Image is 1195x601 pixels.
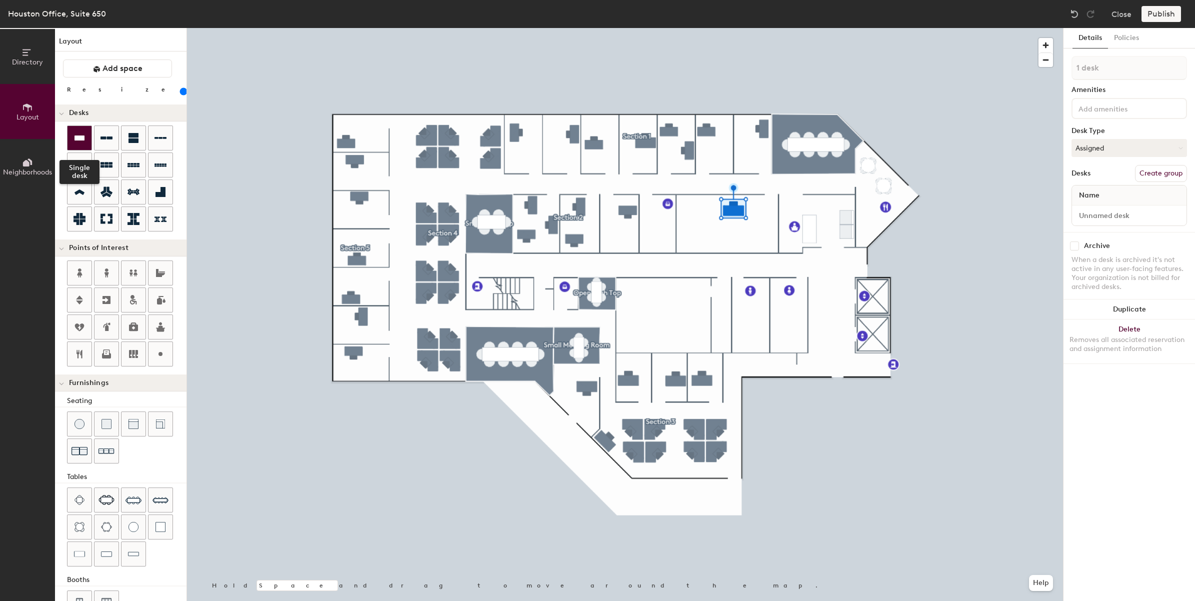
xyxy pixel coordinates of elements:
button: Six seat round table [94,514,119,539]
span: Points of Interest [69,244,128,252]
img: Couch (x2) [71,443,87,459]
div: Booths [67,574,186,585]
div: Seating [67,395,186,406]
img: Couch (middle) [128,419,138,429]
img: Cushion [101,419,111,429]
input: Unnamed desk [1074,208,1184,222]
img: Six seat table [98,495,114,505]
img: Couch (x3) [98,443,114,459]
span: Add space [102,63,142,73]
button: Close [1111,6,1131,22]
button: Help [1029,575,1053,591]
img: Four seat table [74,495,84,505]
img: Table (1x3) [101,549,112,559]
button: Four seat table [67,487,92,512]
button: Ten seat table [148,487,173,512]
button: Assigned [1071,139,1187,157]
button: Create group [1135,165,1187,182]
img: Table (1x4) [128,549,139,559]
div: Resize [67,85,177,93]
button: Couch (corner) [148,411,173,436]
button: Couch (x3) [94,438,119,463]
img: Four seat round table [74,522,84,532]
button: Couch (middle) [121,411,146,436]
div: Houston Office, Suite 650 [8,7,106,20]
span: Desks [69,109,88,117]
img: Six seat round table [101,522,112,532]
button: Table (1x4) [121,541,146,566]
img: Eight seat table [125,492,141,508]
button: Table (round) [121,514,146,539]
button: Details [1072,28,1108,48]
button: Couch (x2) [67,438,92,463]
button: Table (1x2) [67,541,92,566]
span: Furnishings [69,379,108,387]
img: Undo [1069,9,1079,19]
button: Single desk [67,125,92,150]
button: Cushion [94,411,119,436]
button: Stool [67,411,92,436]
div: When a desk is archived it's not active in any user-facing features. Your organization is not bil... [1071,255,1187,291]
img: Table (round) [128,522,138,532]
img: Redo [1085,9,1095,19]
button: Add space [63,59,172,77]
button: Duplicate [1063,299,1195,319]
div: Amenities [1071,86,1187,94]
button: Six seat table [94,487,119,512]
span: Name [1074,186,1104,204]
button: Table (1x1) [148,514,173,539]
img: Table (1x1) [155,522,165,532]
img: Ten seat table [152,492,168,508]
img: Table (1x2) [74,549,85,559]
span: Layout [16,113,39,121]
span: Directory [12,58,43,66]
div: Desk Type [1071,127,1187,135]
button: Table (1x3) [94,541,119,566]
h1: Layout [55,36,186,51]
div: Archive [1084,242,1110,250]
button: Four seat round table [67,514,92,539]
div: Tables [67,471,186,482]
button: Policies [1108,28,1145,48]
input: Add amenities [1076,102,1166,114]
img: Stool [74,419,84,429]
div: Removes all associated reservation and assignment information [1069,335,1189,353]
button: DeleteRemoves all associated reservation and assignment information [1063,319,1195,363]
div: Desks [1071,169,1090,177]
img: Couch (corner) [155,419,165,429]
span: Neighborhoods [3,168,52,176]
button: Eight seat table [121,487,146,512]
